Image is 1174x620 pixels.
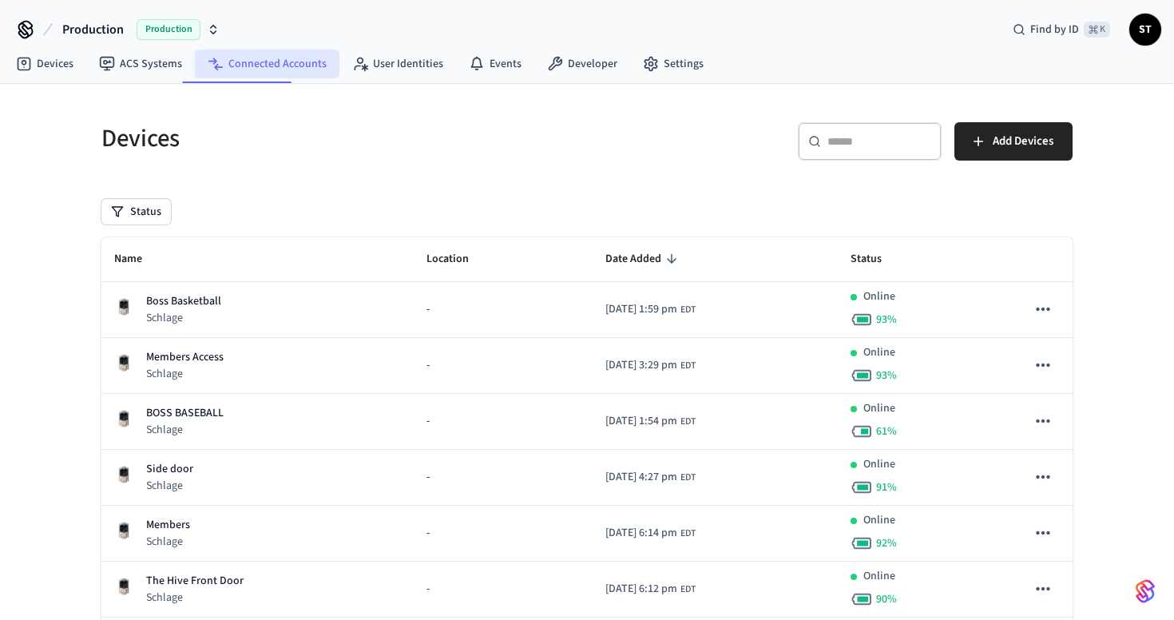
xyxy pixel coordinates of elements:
[137,19,200,40] span: Production
[114,297,133,316] img: Schlage Sense Smart Deadbolt with Camelot Trim, Front
[863,344,895,361] p: Online
[101,199,171,225] button: Status
[114,577,133,596] img: Schlage Sense Smart Deadbolt with Camelot Trim, Front
[146,405,224,422] p: BOSS BASEBALL
[146,461,193,478] p: Side door
[851,247,902,272] span: Status
[426,469,430,486] span: -
[1131,15,1160,44] span: ST
[605,469,677,486] span: [DATE] 4:27 pm
[680,359,696,373] span: EDT
[876,535,897,551] span: 92 %
[605,357,696,374] div: America/Toronto
[1030,22,1079,38] span: Find by ID
[605,581,696,598] div: America/Toronto
[114,247,163,272] span: Name
[605,301,677,318] span: [DATE] 1:59 pm
[114,465,133,484] img: Schlage Sense Smart Deadbolt with Camelot Trim, Front
[1000,15,1123,44] div: Find by ID⌘ K
[426,301,430,318] span: -
[605,525,696,542] div: America/Toronto
[605,247,682,272] span: Date Added
[954,122,1073,161] button: Add Devices
[101,122,577,155] h5: Devices
[146,293,221,310] p: Boss Basketball
[863,512,895,529] p: Online
[426,525,430,542] span: -
[114,409,133,428] img: Schlage Sense Smart Deadbolt with Camelot Trim, Front
[339,50,456,78] a: User Identities
[534,50,630,78] a: Developer
[62,20,124,39] span: Production
[680,471,696,485] span: EDT
[146,349,224,366] p: Members Access
[1136,578,1155,604] img: SeamLogoGradient.69752ec5.svg
[146,534,190,550] p: Schlage
[114,521,133,540] img: Schlage Sense Smart Deadbolt with Camelot Trim, Front
[146,422,224,438] p: Schlage
[863,456,895,473] p: Online
[426,247,490,272] span: Location
[605,413,696,430] div: America/Toronto
[680,415,696,429] span: EDT
[114,353,133,372] img: Schlage Sense Smart Deadbolt with Camelot Trim, Front
[876,368,897,384] span: 93 %
[876,591,897,607] span: 90 %
[863,288,895,305] p: Online
[605,357,677,374] span: [DATE] 3:29 pm
[863,568,895,585] p: Online
[146,590,244,606] p: Schlage
[876,423,897,439] span: 61 %
[195,50,339,78] a: Connected Accounts
[605,469,696,486] div: America/Toronto
[876,312,897,328] span: 93 %
[426,581,430,598] span: -
[426,413,430,430] span: -
[1129,14,1161,46] button: ST
[146,310,221,326] p: Schlage
[146,366,224,382] p: Schlage
[605,581,677,598] span: [DATE] 6:12 pm
[680,303,696,317] span: EDT
[993,131,1053,152] span: Add Devices
[456,50,534,78] a: Events
[863,400,895,417] p: Online
[426,357,430,374] span: -
[605,301,696,318] div: America/Toronto
[605,413,677,430] span: [DATE] 1:54 pm
[680,582,696,597] span: EDT
[680,527,696,541] span: EDT
[1084,22,1110,38] span: ⌘ K
[630,50,716,78] a: Settings
[146,573,244,590] p: The Hive Front Door
[146,517,190,534] p: Members
[876,479,897,495] span: 91 %
[605,525,677,542] span: [DATE] 6:14 pm
[3,50,86,78] a: Devices
[86,50,195,78] a: ACS Systems
[146,478,193,494] p: Schlage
